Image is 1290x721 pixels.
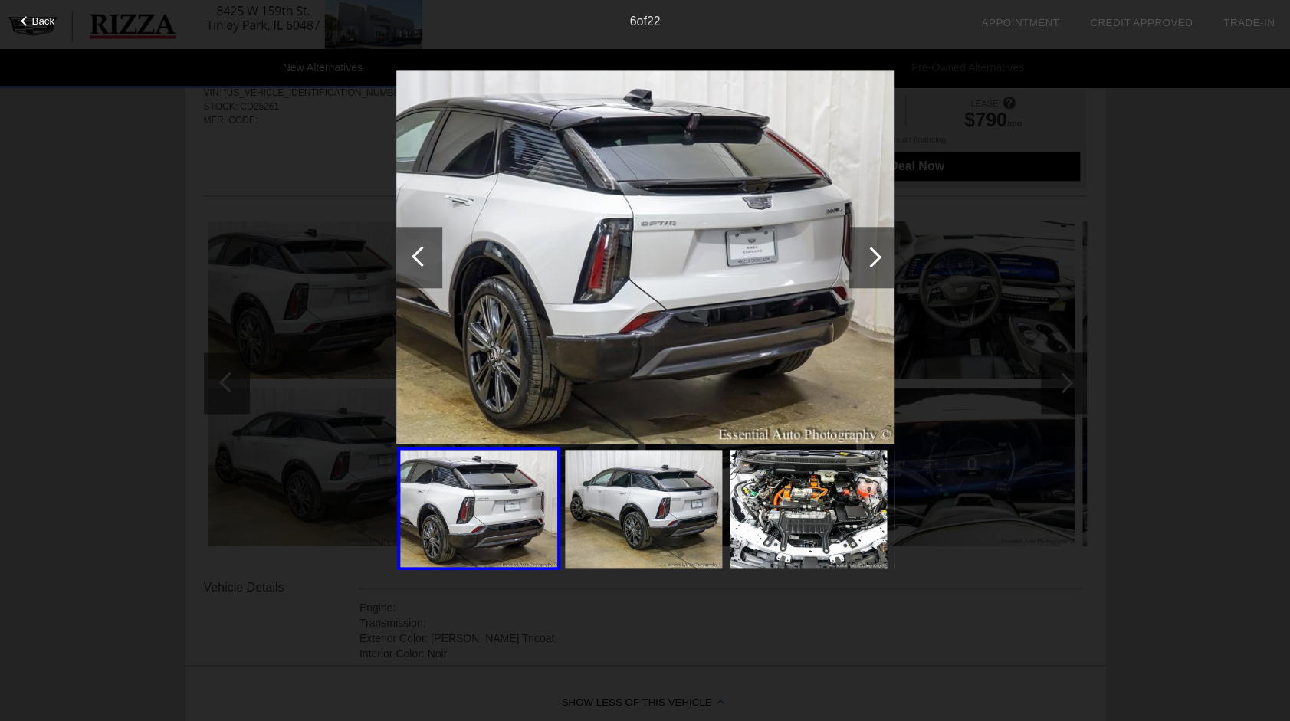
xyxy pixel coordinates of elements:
a: Trade-In [1223,17,1275,28]
a: Credit Approved [1090,17,1193,28]
img: 172b5144579f893beb8dfd09eba71507.jpg [396,70,894,444]
img: 0ae4895af4e1b9dc6c536012eb84b391.jpg [565,451,722,569]
span: 22 [647,15,661,28]
a: Appointment [981,17,1059,28]
img: dec77f2aacb470309558ffd2da4a7020.jpg [730,451,887,569]
span: Back [32,15,55,27]
span: 6 [629,15,636,28]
